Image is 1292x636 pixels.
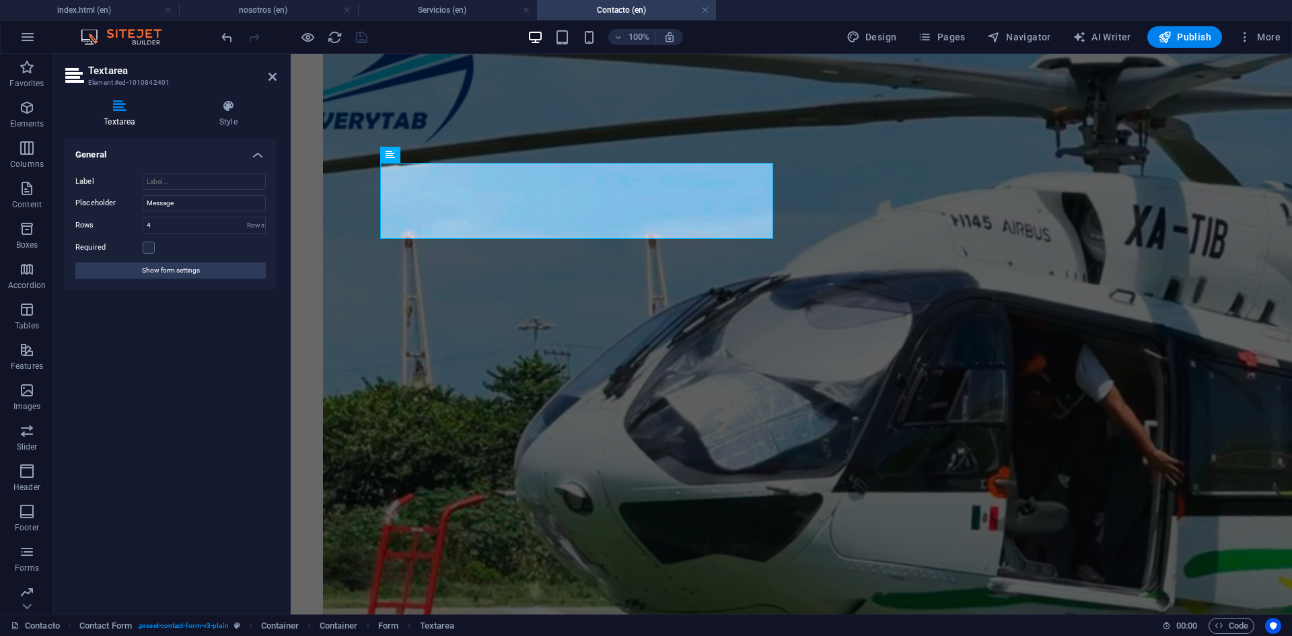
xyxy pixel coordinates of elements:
[326,29,343,45] button: reload
[847,30,897,44] span: Design
[8,280,46,291] p: Accordion
[1147,26,1222,48] button: Publish
[15,320,39,331] p: Tables
[17,441,38,452] p: Slider
[15,563,39,573] p: Forms
[77,29,178,45] img: Editor Logo
[1233,26,1286,48] button: More
[79,618,132,634] span: Click to select. Double-click to edit
[1176,618,1197,634] span: 00 00
[246,217,265,234] div: Rows
[143,195,266,211] input: Placeholder...
[137,618,229,634] span: . preset-contact-form-v3-plain
[378,618,398,634] span: Click to select. Double-click to edit
[88,65,277,77] h2: Textarea
[75,262,266,279] button: Show form settings
[320,618,357,634] span: Click to select. Double-click to edit
[608,29,656,45] button: 100%
[75,221,143,229] label: Rows
[1158,30,1211,44] span: Publish
[1265,618,1281,634] button: Usercentrics
[180,100,277,128] h4: Style
[12,199,42,210] p: Content
[10,159,44,170] p: Columns
[79,618,454,634] nav: breadcrumb
[1238,30,1281,44] span: More
[75,174,143,190] label: Label
[1186,621,1188,631] span: :
[327,30,343,45] i: Reload page
[299,29,316,45] button: Click here to leave preview mode and continue editing
[537,3,716,17] h4: Contacto (en)
[261,618,299,634] span: Click to select. Double-click to edit
[841,26,902,48] div: Design (Ctrl+Alt+Y)
[10,118,44,129] p: Elements
[912,26,970,48] button: Pages
[918,30,965,44] span: Pages
[143,174,266,190] input: Label...
[75,240,143,256] label: Required
[219,30,235,45] i: Undo: Change pages (Ctrl+Z)
[358,3,537,17] h4: Servicios (en)
[663,31,676,43] i: On resize automatically adjust zoom level to fit chosen device.
[179,3,358,17] h4: nosotros (en)
[75,195,143,211] label: Placeholder
[841,26,902,48] button: Design
[1073,30,1131,44] span: AI Writer
[13,482,40,493] p: Header
[65,100,180,128] h4: Textarea
[9,78,44,89] p: Favorites
[11,361,43,372] p: Features
[142,262,200,279] span: Show form settings
[13,401,41,412] p: Images
[1162,618,1198,634] h6: Session time
[982,26,1056,48] button: Navigator
[65,139,277,163] h4: General
[88,77,250,89] h3: Element #ed-1010842401
[1215,618,1248,634] span: Code
[11,618,60,634] a: Click to cancel selection. Double-click to open Pages
[219,29,235,45] button: undo
[420,618,455,634] span: Click to select. Double-click to edit
[16,240,38,250] p: Boxes
[1209,618,1254,634] button: Code
[1067,26,1137,48] button: AI Writer
[234,622,240,629] i: This element is a customizable preset
[15,522,39,533] p: Footer
[629,29,650,45] h6: 100%
[987,30,1051,44] span: Navigator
